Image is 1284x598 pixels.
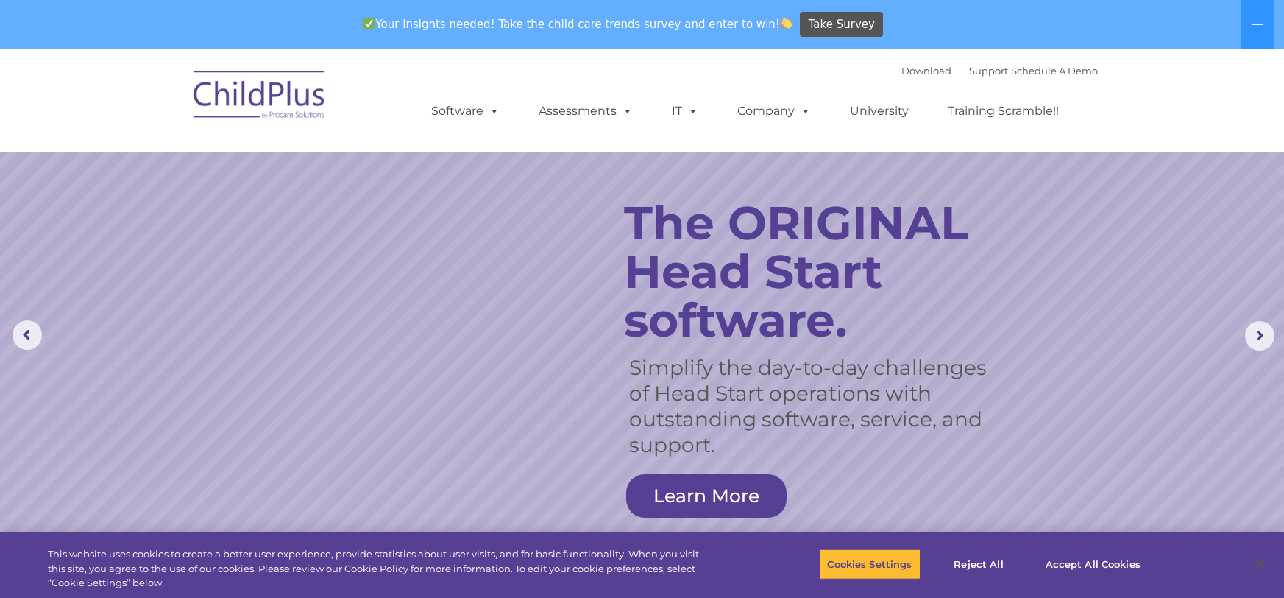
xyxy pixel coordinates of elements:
img: ChildPlus by Procare Solutions [186,60,333,134]
a: Take Survey [800,12,883,38]
button: Cookies Settings [819,549,920,580]
rs-layer: The ORIGINAL Head Start software. [624,199,1025,345]
img: 👏 [781,18,792,29]
div: This website uses cookies to create a better user experience, provide statistics about user visit... [48,547,706,591]
a: Training Scramble!! [934,96,1074,126]
span: Your insights needed! Take the child care trends survey and enter to win! [358,10,798,38]
a: Assessments [525,96,648,126]
a: Download [902,65,952,77]
button: Reject All [933,549,1025,580]
span: Phone number [205,158,267,169]
a: Schedule A Demo [1012,65,1099,77]
a: Company [723,96,826,126]
a: IT [658,96,714,126]
a: Learn More [626,474,787,518]
rs-layer: Simplify the day-to-day challenges of Head Start operations with outstanding software, service, a... [629,355,1005,458]
button: Accept All Cookies [1038,549,1149,580]
img: ✅ [363,18,375,29]
span: Take Survey [809,12,875,38]
span: Last name [205,97,249,108]
a: Support [970,65,1009,77]
button: Close [1244,548,1277,580]
a: Software [417,96,515,126]
font: | [902,65,1099,77]
a: University [836,96,924,126]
